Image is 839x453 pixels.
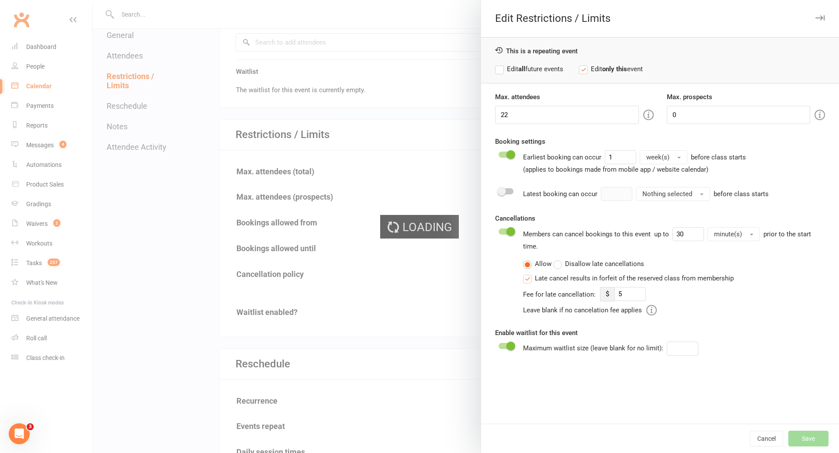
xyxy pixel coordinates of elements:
div: Edit Restrictions / Limits [481,12,839,24]
div: Maximum waitlist size (leave blank for no limit): [523,342,712,356]
div: Late cancel results in forfeit of the reserved class from membership [535,273,734,282]
label: Disallow late cancellations [553,259,644,269]
div: Leave blank if no cancelation fee applies [523,305,825,315]
label: Max. attendees [495,92,540,102]
span: before class starts [714,190,769,198]
button: Cancel [750,431,783,446]
span: $ [600,287,614,301]
div: Latest booking can occur [523,187,769,201]
iframe: Intercom live chat [9,423,30,444]
div: Fee for late cancellation: [523,289,596,300]
label: Booking settings [495,136,545,147]
span: Nothing selected [642,190,692,198]
div: Members can cancel bookings to this event [523,227,825,315]
label: Enable waitlist for this event [495,328,578,338]
strong: only this [602,65,627,73]
strong: all [518,65,525,73]
span: week(s) [646,153,669,161]
label: Allow [523,259,551,269]
label: Edit future events [495,64,563,74]
label: Cancellations [495,213,535,224]
button: Nothing selected [636,187,710,201]
label: Max. prospects [667,92,712,102]
div: up to [654,227,760,241]
span: minute(s) [714,230,742,238]
button: week(s) [640,150,687,164]
span: 3 [27,423,34,430]
div: Earliest booking can occur [523,150,746,175]
button: minute(s) [707,227,760,241]
label: Edit event [579,64,643,74]
div: This is a repeating event [495,46,825,55]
